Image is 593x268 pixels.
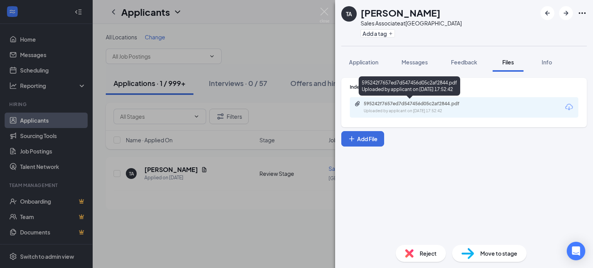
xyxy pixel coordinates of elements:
[361,6,441,19] h1: [PERSON_NAME]
[361,29,395,37] button: PlusAdd a tag
[402,59,428,66] span: Messages
[361,19,462,27] div: Sales Associate at [GEOGRAPHIC_DATA]
[341,131,384,147] button: Add FilePlus
[359,76,460,96] div: 595242f7657ed7d547456d05c2af2844.pdf Uploaded by applicant on [DATE] 17:52:42
[451,59,477,66] span: Feedback
[543,8,552,18] svg: ArrowLeftNew
[346,10,352,18] div: TA
[542,59,552,66] span: Info
[502,59,514,66] span: Files
[567,242,585,260] div: Open Intercom Messenger
[559,6,573,20] button: ArrowRight
[364,108,479,114] div: Uploaded by applicant on [DATE] 17:52:42
[420,249,437,258] span: Reject
[349,59,378,66] span: Application
[354,101,479,114] a: Paperclip595242f7657ed7d547456d05c2af2844.pdfUploaded by applicant on [DATE] 17:52:42
[540,6,554,20] button: ArrowLeftNew
[480,249,517,258] span: Move to stage
[388,31,393,36] svg: Plus
[350,84,578,90] div: Indeed Resume
[564,103,574,112] svg: Download
[348,135,356,143] svg: Plus
[561,8,571,18] svg: ArrowRight
[354,101,361,107] svg: Paperclip
[578,8,587,18] svg: Ellipses
[364,101,472,107] div: 595242f7657ed7d547456d05c2af2844.pdf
